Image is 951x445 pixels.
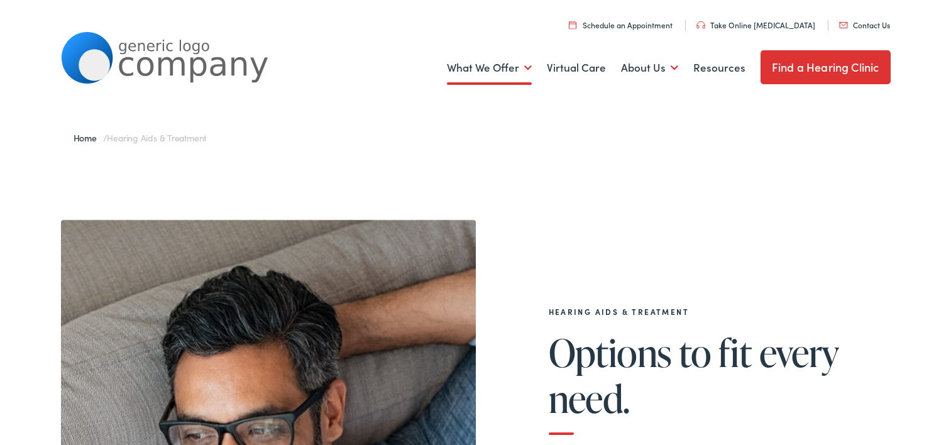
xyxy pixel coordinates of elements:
[549,332,672,373] span: Options
[679,332,712,373] span: to
[761,50,891,84] a: Find a Hearing Clinic
[693,45,745,91] a: Resources
[696,21,705,29] img: utility icon
[839,19,890,30] a: Contact Us
[718,332,752,373] span: fit
[569,19,673,30] a: Schedule an Appointment
[107,131,206,144] span: Hearing Aids & Treatment
[74,131,207,144] span: /
[839,22,848,28] img: utility icon
[549,307,850,316] h2: Hearing Aids & Treatment
[569,21,576,29] img: utility icon
[696,19,815,30] a: Take Online [MEDICAL_DATA]
[547,45,606,91] a: Virtual Care
[74,131,103,144] a: Home
[549,378,630,419] span: need.
[447,45,532,91] a: What We Offer
[759,332,839,373] span: every
[621,45,678,91] a: About Us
